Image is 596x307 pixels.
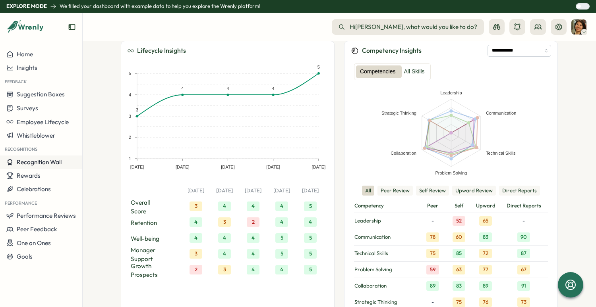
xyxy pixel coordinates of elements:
text: [DATE] [176,165,190,169]
div: 4 [247,233,259,243]
div: 4 [218,249,231,259]
div: 4 [247,201,259,211]
div: 5 [275,233,288,243]
p: We filled your dashboard with example data to help you explore the Wrenly platform! [60,3,260,10]
span: One on Ones [17,239,51,247]
div: 65 [479,216,492,226]
th: Self [446,202,472,213]
span: Surveys [17,104,38,112]
div: [DATE] [182,186,210,196]
p: Explore Mode [6,3,47,10]
div: 91 [517,281,530,291]
div: 83 [479,232,492,242]
button: All [362,186,374,196]
text: Communication [486,110,516,115]
div: 4 [275,265,288,274]
div: 89 [426,281,439,291]
td: Technical Skills [354,246,420,262]
div: 72 [479,249,492,258]
div: 4 [247,249,259,259]
button: Upward Review [452,186,496,196]
text: 2 [129,135,131,140]
div: [DATE] [210,186,239,196]
div: 4 [247,265,259,274]
div: 4 [190,233,202,243]
div: Manager Support [131,249,163,260]
text: [DATE] [266,165,280,169]
div: 4 [218,233,231,243]
text: [DATE] [221,165,235,169]
img: Sarah Johnson [571,19,586,35]
div: 76 [479,297,492,307]
td: Communication [354,229,420,246]
div: 78 [426,232,439,242]
div: 59 [426,265,439,274]
div: [DATE] [296,186,325,196]
div: Well-being [131,233,163,244]
span: Goals [17,253,33,260]
text: 4 [129,92,131,97]
div: - [423,299,443,306]
span: Lifecycle Insights [137,46,186,56]
div: 83 [453,281,465,291]
text: Leadership [440,90,462,95]
div: Retention [131,217,163,228]
text: Technical Skills [486,150,516,155]
span: Suggestion Boxes [17,90,65,98]
div: 67 [517,265,530,274]
div: 85 [453,249,465,258]
span: Hi [PERSON_NAME] , what would you like to do? [350,23,477,31]
span: Recognition Wall [17,158,62,166]
text: 5 [129,71,131,76]
td: Collaboration [354,278,420,294]
div: [DATE] [267,186,296,196]
div: 2 [247,217,259,227]
div: 77 [479,265,492,274]
div: 3 [218,217,231,227]
div: 63 [453,265,465,274]
div: 4 [218,201,231,211]
div: 3 [190,201,202,211]
div: 5 [304,233,317,243]
text: Strategic Thinking [381,110,416,115]
div: 87 [517,249,530,258]
button: Hi[PERSON_NAME], what would you like to do? [332,19,484,35]
div: - [503,217,545,224]
td: Problem Solving [354,262,420,278]
span: Performance Reviews [17,212,76,219]
div: 52 [453,216,465,226]
div: 5 [304,265,317,274]
div: 5 [304,201,317,211]
text: 1 [129,156,131,161]
th: Upward [472,202,500,213]
td: Leadership [354,213,420,229]
div: [DATE] [239,186,267,196]
text: Collaboration [391,150,416,155]
span: Home [17,50,33,58]
text: [DATE] [312,165,326,169]
span: Whistleblower [17,132,55,139]
th: Competency [354,202,420,213]
label: Competencies [356,65,400,78]
div: 60 [453,232,465,242]
th: Direct Reports [499,202,548,213]
div: 89 [479,281,492,291]
button: Peer Review [377,186,413,196]
button: Direct Reports [499,186,540,196]
div: 3 [218,265,231,274]
text: Problem Solving [435,171,467,175]
span: Insights [17,64,37,71]
div: 75 [426,249,439,258]
th: Peer [420,202,446,213]
div: 4 [275,217,288,227]
span: Celebrations [17,185,51,193]
div: 5 [304,249,317,259]
div: 90 [517,232,530,242]
text: [DATE] [130,165,144,169]
div: - [423,217,443,224]
div: 75 [453,297,465,307]
text: 3 [129,114,131,119]
button: Self Review [416,186,449,196]
div: 4 [275,201,288,211]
